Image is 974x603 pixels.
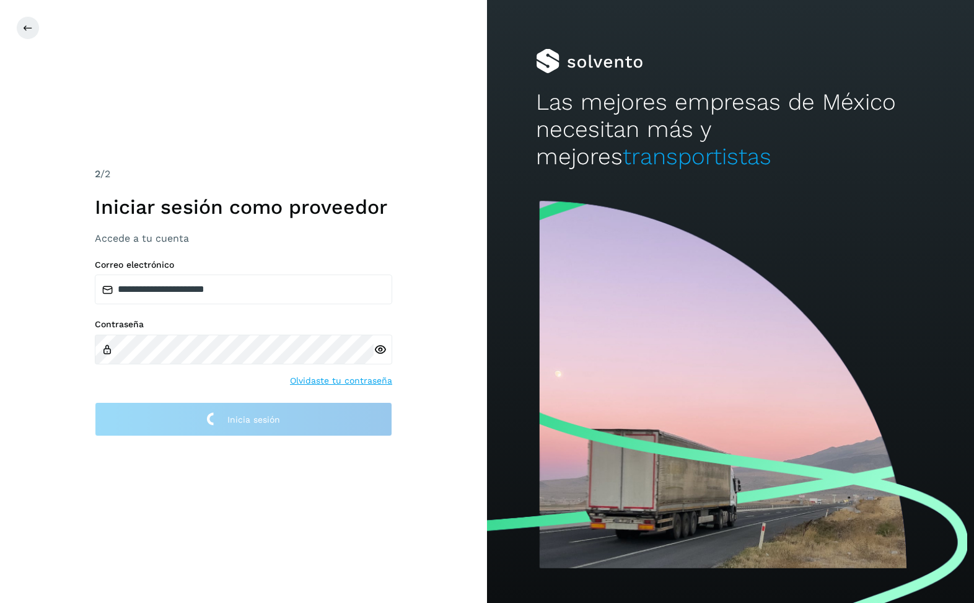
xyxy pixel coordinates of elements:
[95,195,392,219] h1: Iniciar sesión como proveedor
[95,319,392,330] label: Contraseña
[95,232,392,244] h3: Accede a tu cuenta
[95,168,100,180] span: 2
[623,143,771,170] span: transportistas
[536,89,926,171] h2: Las mejores empresas de México necesitan más y mejores
[95,402,392,436] button: Inicia sesión
[227,415,280,424] span: Inicia sesión
[290,374,392,387] a: Olvidaste tu contraseña
[95,260,392,270] label: Correo electrónico
[95,167,392,182] div: /2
